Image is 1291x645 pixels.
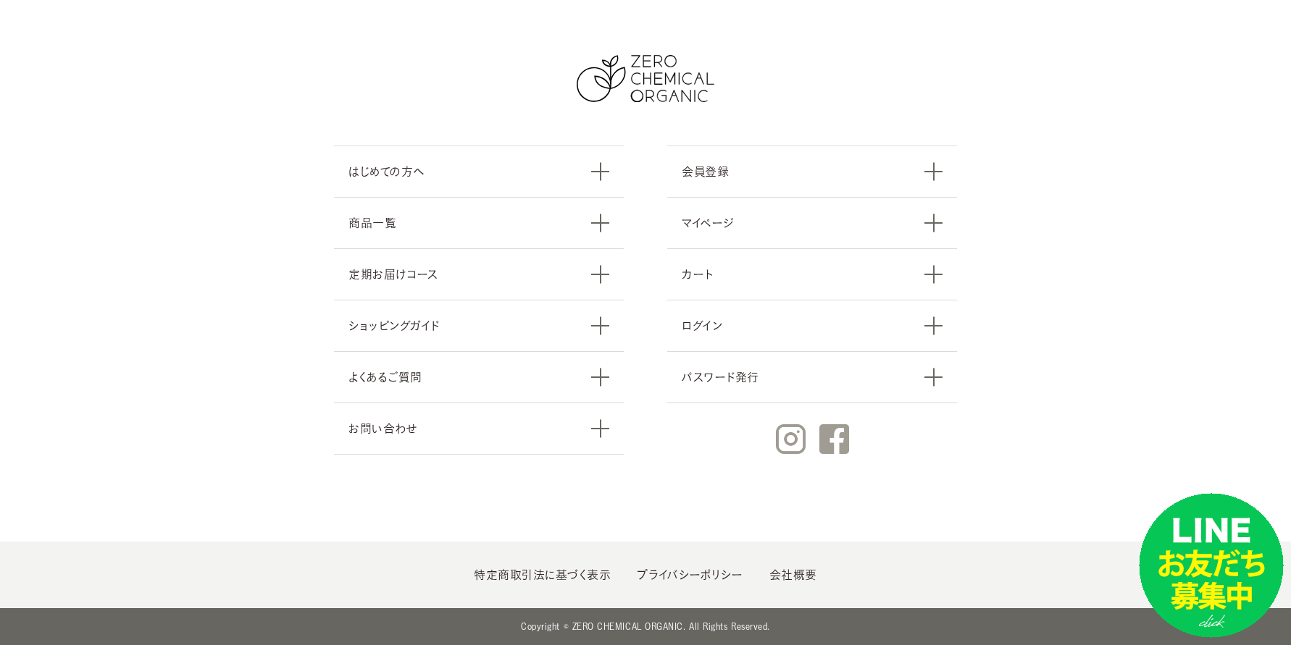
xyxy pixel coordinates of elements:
[667,146,957,197] a: 会員登録
[474,569,611,581] a: 特定商取引法に基づく表示
[667,197,957,248] a: マイページ
[334,402,624,455] a: お問い合わせ
[334,248,624,300] a: 定期お届けコース
[334,351,624,402] a: よくあるご質問
[334,300,624,351] a: ショッピングガイド
[667,351,957,403] a: パスワード発行
[577,55,714,102] img: ZERO CHEMICAL ORGANIC
[334,146,624,197] a: はじめての方へ
[1139,493,1284,638] img: small_line.png
[334,197,624,248] a: 商品一覧
[776,424,806,454] img: Instagram
[819,424,849,454] img: Facebook
[667,300,957,351] a: ログイン
[769,569,817,581] a: 会社概要
[637,569,743,581] a: プライバシーポリシー
[667,248,957,300] a: カート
